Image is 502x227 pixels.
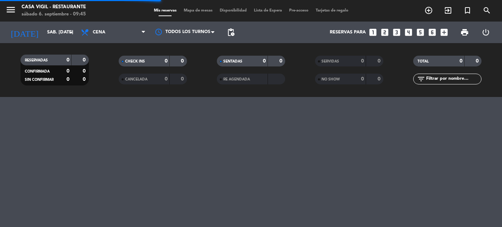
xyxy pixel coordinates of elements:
span: SIN CONFIRMAR [25,78,54,82]
button: menu [5,4,16,18]
span: RE AGENDADA [223,78,250,81]
strong: 0 [181,77,185,82]
div: LOG OUT [475,22,497,43]
div: sábado 6. septiembre - 09:45 [22,11,86,18]
input: Filtrar por nombre... [425,75,481,83]
i: filter_list [417,75,425,83]
i: arrow_drop_down [67,28,76,37]
span: CANCELADA [125,78,147,81]
i: looks_5 [416,28,425,37]
strong: 0 [83,69,87,74]
strong: 0 [67,69,69,74]
strong: 0 [476,59,480,64]
i: power_settings_new [482,28,490,37]
i: looks_6 [428,28,437,37]
span: Pre-acceso [286,9,312,13]
i: turned_in_not [463,6,472,15]
span: pending_actions [227,28,235,37]
span: Lista de Espera [250,9,286,13]
strong: 0 [378,77,382,82]
strong: 0 [378,59,382,64]
span: CHECK INS [125,60,145,63]
span: TOTAL [417,60,429,63]
strong: 0 [83,57,87,62]
span: Mapa de mesas [180,9,216,13]
strong: 0 [460,59,462,64]
i: looks_3 [392,28,401,37]
i: search [483,6,491,15]
span: NO SHOW [321,78,340,81]
i: menu [5,4,16,15]
strong: 0 [279,59,284,64]
span: Disponibilidad [216,9,250,13]
strong: 0 [67,57,69,62]
i: add_box [439,28,449,37]
span: Reservas para [330,30,366,35]
span: Mis reservas [150,9,180,13]
i: looks_two [380,28,389,37]
span: RESERVADAS [25,59,48,62]
i: [DATE] [5,24,44,40]
i: add_circle_outline [424,6,433,15]
i: looks_one [368,28,378,37]
i: looks_4 [404,28,413,37]
strong: 0 [361,77,364,82]
strong: 0 [181,59,185,64]
strong: 0 [83,77,87,82]
span: SENTADAS [223,60,242,63]
span: print [460,28,469,37]
div: Casa Vigil - Restaurante [22,4,86,11]
strong: 0 [361,59,364,64]
i: exit_to_app [444,6,452,15]
strong: 0 [165,77,168,82]
strong: 0 [67,77,69,82]
span: SERVIDAS [321,60,339,63]
span: Tarjetas de regalo [312,9,352,13]
span: Cena [93,30,105,35]
strong: 0 [263,59,266,64]
strong: 0 [165,59,168,64]
span: CONFIRMADA [25,70,50,73]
